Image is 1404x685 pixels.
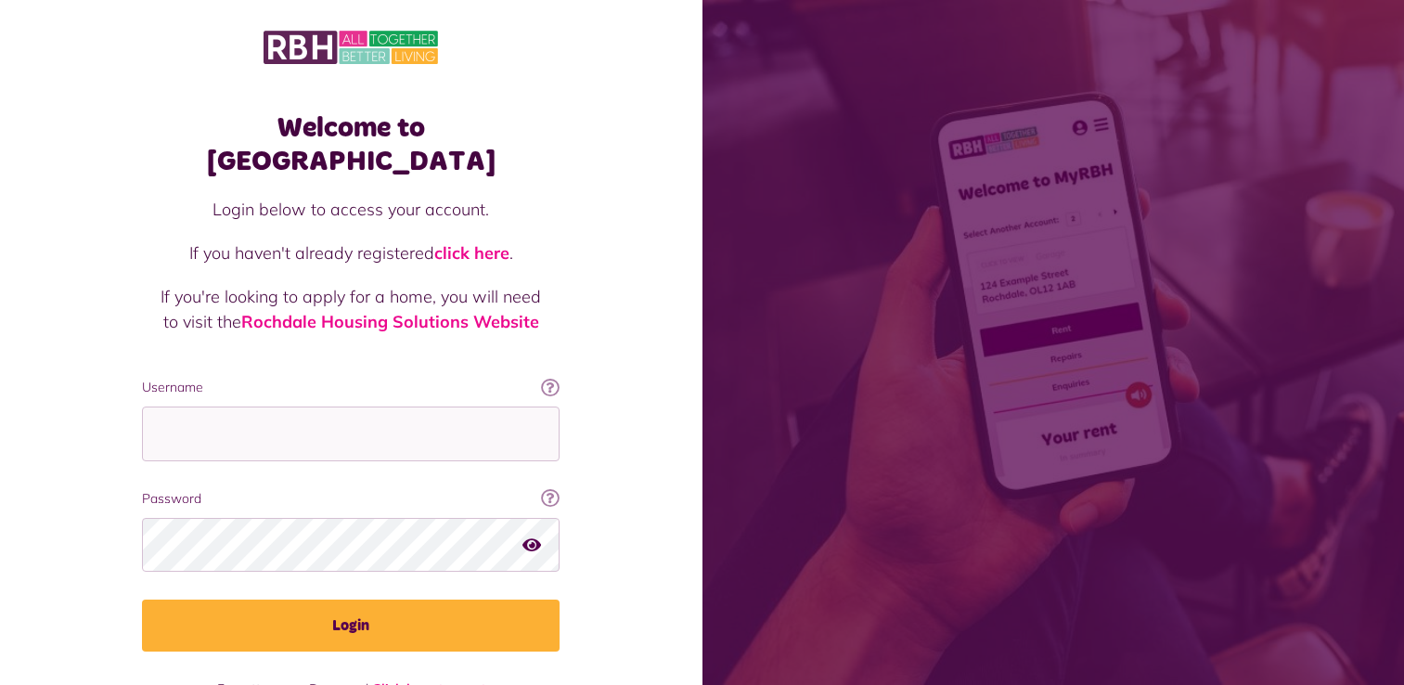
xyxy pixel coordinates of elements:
img: MyRBH [264,28,438,67]
p: If you haven't already registered . [161,240,541,265]
button: Login [142,600,560,652]
h1: Welcome to [GEOGRAPHIC_DATA] [142,111,560,178]
p: If you're looking to apply for a home, you will need to visit the [161,284,541,334]
a: Rochdale Housing Solutions Website [241,311,539,332]
a: click here [434,242,509,264]
label: Username [142,378,560,397]
p: Login below to access your account. [161,197,541,222]
label: Password [142,489,560,509]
